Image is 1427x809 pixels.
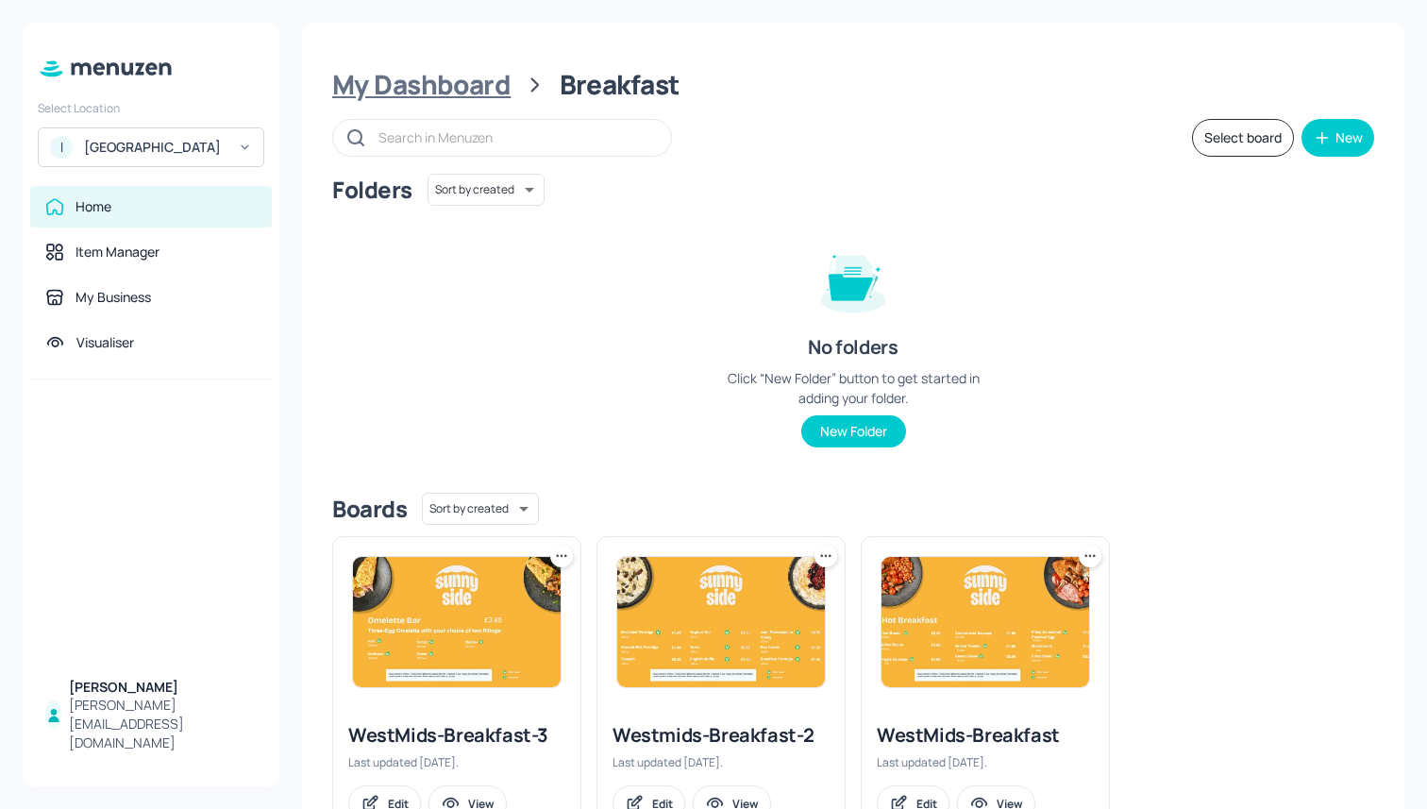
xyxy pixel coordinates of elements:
div: Sort by created [428,171,545,209]
div: Last updated [DATE]. [877,754,1094,770]
div: [PERSON_NAME][EMAIL_ADDRESS][DOMAIN_NAME] [69,696,257,752]
button: New Folder [801,415,906,447]
div: WestMids-Breakfast-3 [348,722,565,749]
div: Last updated [DATE]. [613,754,830,770]
div: I [50,136,73,159]
div: Last updated [DATE]. [348,754,565,770]
div: WestMids-Breakfast [877,722,1094,749]
div: New [1335,131,1363,144]
img: 2025-10-08-1759938119852qbf4s1xbvtd.jpeg [881,557,1089,687]
div: Click “New Folder” button to get started in adding your folder. [712,368,995,408]
div: [GEOGRAPHIC_DATA] [84,138,227,157]
button: New [1301,119,1374,157]
div: [PERSON_NAME] [69,678,257,697]
div: Select Location [38,100,264,116]
div: Boards [332,494,407,524]
img: 2025-10-10-17601040204410smexqorhrld.jpeg [353,557,561,687]
div: My Business [76,288,151,307]
div: Visualiser [76,333,134,352]
img: folder-empty [806,232,900,327]
div: No folders [808,334,898,361]
button: Select board [1192,119,1294,157]
div: Breakfast [560,68,680,102]
input: Search in Menuzen [378,124,652,151]
div: Sort by created [422,490,539,528]
div: Item Manager [76,243,159,261]
div: Home [76,197,111,216]
div: Westmids-Breakfast-2 [613,722,830,749]
div: Folders [332,175,412,205]
div: My Dashboard [332,68,511,102]
img: 2025-10-08-1759939499714p46kwoact3.jpeg [617,557,825,687]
